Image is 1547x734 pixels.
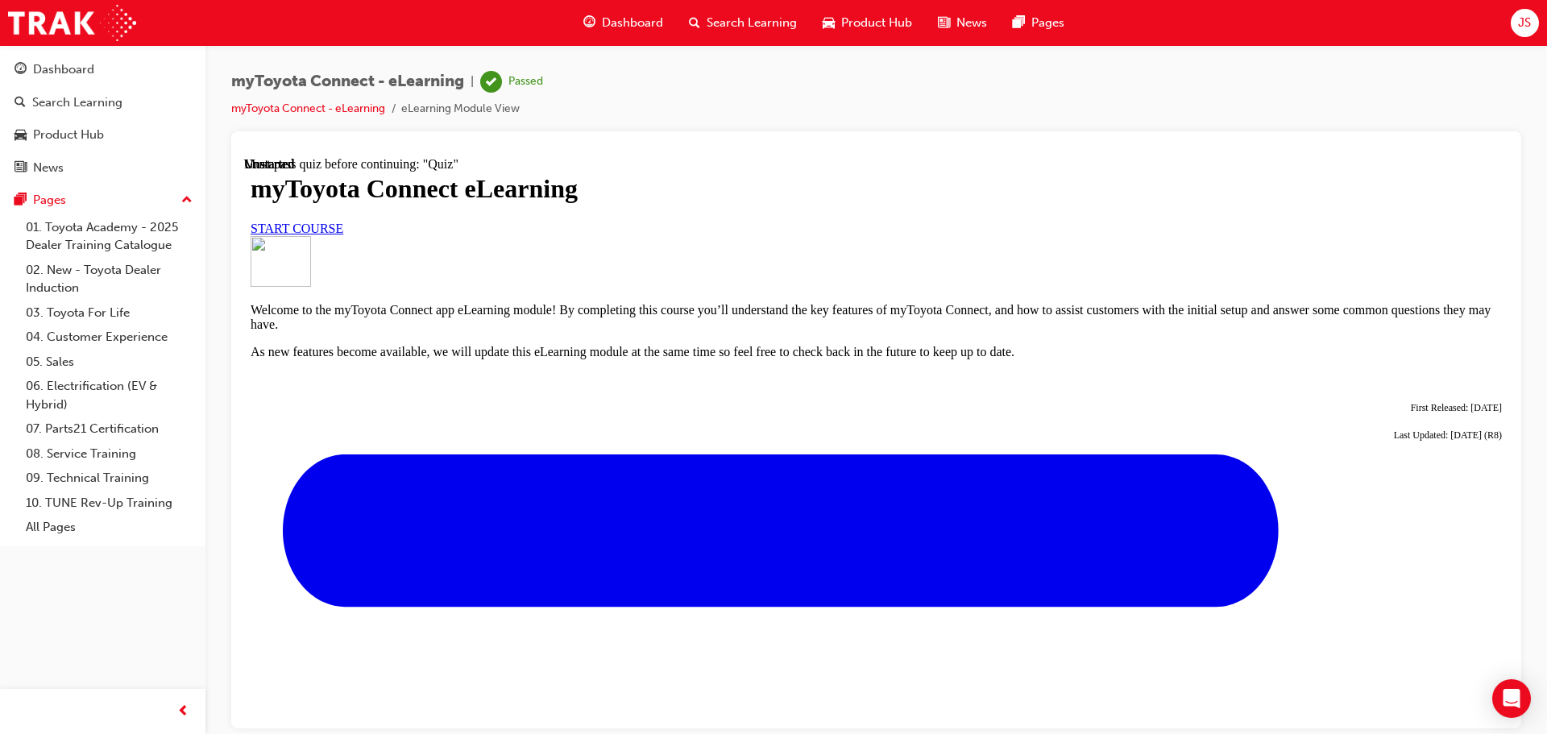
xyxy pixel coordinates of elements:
span: First Released: [DATE] [1167,245,1258,256]
span: Pages [1031,14,1064,32]
div: Dashboard [33,60,94,79]
span: guage-icon [15,63,27,77]
span: car-icon [15,128,27,143]
a: 06. Electrification (EV & Hybrid) [19,374,199,417]
a: START COURSE [6,64,99,78]
a: 10. TUNE Rev-Up Training [19,491,199,516]
a: 02. New - Toyota Dealer Induction [19,258,199,301]
a: 08. Service Training [19,442,199,467]
span: guage-icon [583,13,595,33]
a: 04. Customer Experience [19,325,199,350]
div: Search Learning [32,93,122,112]
span: news-icon [15,161,27,176]
button: JS [1511,9,1539,37]
a: myToyota Connect - eLearning [231,102,385,115]
a: 07. Parts21 Certification [19,417,199,442]
div: Pages [33,191,66,209]
a: All Pages [19,515,199,540]
h1: myToyota Connect eLearning [6,17,1258,47]
a: pages-iconPages [1000,6,1077,39]
p: As new features become available, we will update this eLearning module at the same time so feel f... [6,188,1258,202]
a: Search Learning [6,88,199,118]
span: pages-icon [1013,13,1025,33]
a: 01. Toyota Academy - 2025 Dealer Training Catalogue [19,215,199,258]
a: 03. Toyota For Life [19,301,199,326]
a: Product Hub [6,120,199,150]
p: Welcome to the myToyota Connect app eLearning module! By completing this course you’ll understand... [6,146,1258,175]
span: myToyota Connect - eLearning [231,73,464,91]
div: Product Hub [33,126,104,144]
div: News [33,159,64,177]
a: 05. Sales [19,350,199,375]
span: JS [1518,14,1531,32]
span: Search Learning [707,14,797,32]
span: learningRecordVerb_PASS-icon [480,71,502,93]
button: Pages [6,185,199,215]
a: car-iconProduct Hub [810,6,925,39]
span: search-icon [689,13,700,33]
a: 09. Technical Training [19,466,199,491]
span: car-icon [823,13,835,33]
span: prev-icon [177,702,189,722]
button: DashboardSearch LearningProduct HubNews [6,52,199,185]
span: Product Hub [841,14,912,32]
span: News [956,14,987,32]
span: | [471,73,474,91]
span: Dashboard [602,14,663,32]
span: news-icon [938,13,950,33]
span: search-icon [15,96,26,110]
div: Passed [508,74,543,89]
a: search-iconSearch Learning [676,6,810,39]
a: news-iconNews [925,6,1000,39]
a: News [6,153,199,183]
img: Trak [8,5,136,41]
a: guage-iconDashboard [570,6,676,39]
a: Dashboard [6,55,199,85]
span: pages-icon [15,193,27,208]
div: Open Intercom Messenger [1492,679,1531,718]
span: Last Updated: [DATE] (R8) [1150,272,1258,284]
li: eLearning Module View [401,100,520,118]
span: up-icon [181,190,193,211]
